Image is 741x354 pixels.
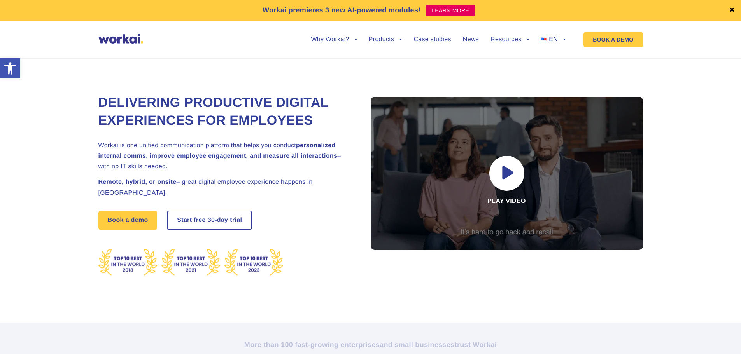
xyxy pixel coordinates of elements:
[426,5,475,16] a: LEARN MORE
[371,97,643,250] div: Play video
[369,37,402,43] a: Products
[380,341,454,349] i: and small businesses
[98,211,158,230] a: Book a demo
[208,217,228,223] i: 30-day
[549,36,558,43] span: EN
[168,211,251,229] a: Start free30-daytrial
[263,5,421,16] p: Workai premieres 3 new AI-powered modules!
[98,94,351,130] h1: Delivering Productive Digital Experiences for Employees
[583,32,643,47] a: BOOK A DEMO
[729,7,735,14] a: ✖
[155,340,587,349] h2: More than 100 fast-growing enterprises trust Workai
[98,177,351,198] h2: – great digital employee experience happens in [GEOGRAPHIC_DATA].
[98,140,351,172] h2: Workai is one unified communication platform that helps you conduct – with no IT skills needed.
[490,37,529,43] a: Resources
[413,37,451,43] a: Case studies
[463,37,479,43] a: News
[311,37,357,43] a: Why Workai?
[98,179,177,185] strong: Remote, hybrid, or onsite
